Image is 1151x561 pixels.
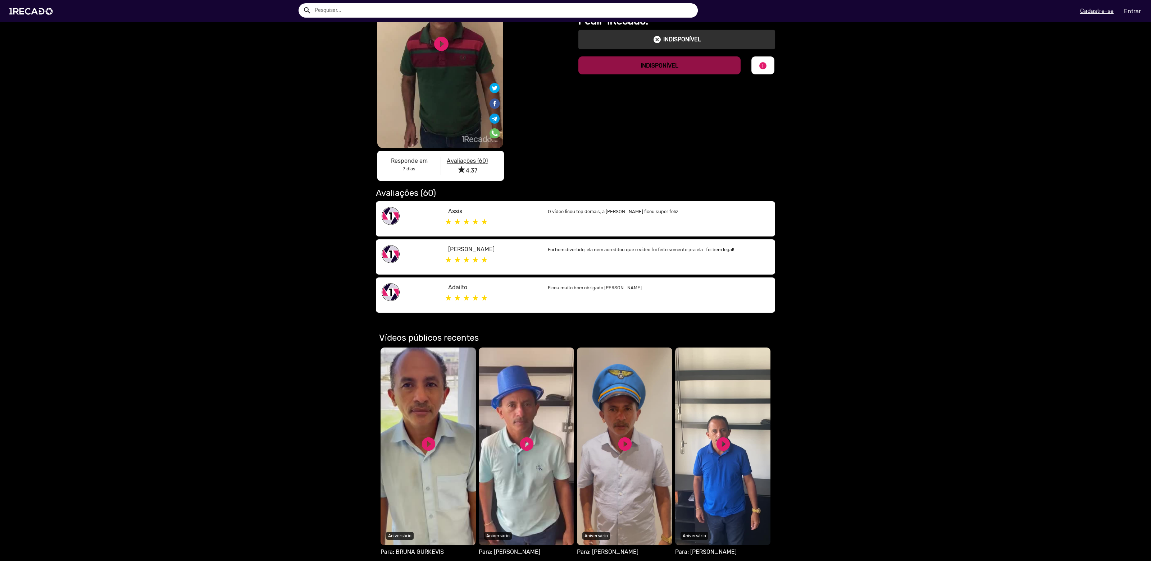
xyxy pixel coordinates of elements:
small: Foi bem divertido, ela nem acreditou que o vídeo foi feito somente pra ela.. foi bem legal! [548,247,734,252]
video: Seu navegador não reproduz vídeo em HTML5 [381,348,476,545]
mat-icon: cancel [653,35,661,44]
img: share-1recado.png [382,207,400,225]
mat-icon: info [759,61,767,70]
p: Aniversário [386,532,414,540]
p: INDISPONÍVEL [663,35,701,44]
img: Compartilhe no facebook [489,98,500,109]
i: Share on Telegram [490,112,500,119]
video: Seu navegador não reproduz vídeo em HTML5 [479,348,574,545]
p: [PERSON_NAME] [448,245,537,254]
span: 4.37 [457,167,477,174]
p: Aniversário [681,532,708,540]
small: Ficou muito bom obrigado [PERSON_NAME] [548,285,642,290]
a: play_circle_filled [519,436,535,452]
p: Aniversário [582,532,610,540]
h2: Avaliações (60) [376,188,775,198]
i: star [457,165,466,174]
i: Share on Twitter [490,84,500,91]
mat-icon: Example home icon [303,6,311,15]
img: share-1recado.png [382,245,400,263]
a: play_circle_filled [617,436,633,452]
b: 7 dias [403,166,415,171]
a: play_circle_filled [420,436,437,452]
input: Pesquisar... [309,3,698,18]
button: INDISPONÍVEL [578,56,741,74]
img: Compartilhe no telegram [490,114,500,124]
b: INDISPONÍVEL [641,62,678,69]
video: Seu navegador não reproduz vídeo em HTML5 [577,348,672,545]
video: Seu navegador não reproduz vídeo em HTML5 [675,348,770,545]
p: Adailto [448,283,537,292]
h3: Vídeos públicos recentes [379,333,772,343]
i: Share on Facebook [489,97,500,104]
p: Responde em [383,157,435,165]
img: Compartilhe no twitter [490,83,500,93]
u: Cadastre-se [1080,8,1114,14]
u: Avaliações (60) [447,157,488,164]
p: Aniversário [484,532,512,540]
a: play_circle_filled [715,436,731,452]
p: Assis [448,207,537,216]
small: O vídeo ficou top demais, a [PERSON_NAME] ficou super feliz. [548,209,679,214]
button: Example home icon [300,4,313,16]
i: Share on WhatsApp [490,127,500,134]
img: share-1recado.png [382,283,400,301]
img: Compartilhe no whatsapp [490,128,500,138]
a: Entrar [1119,5,1146,18]
a: play_circle_filled [433,35,450,52]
